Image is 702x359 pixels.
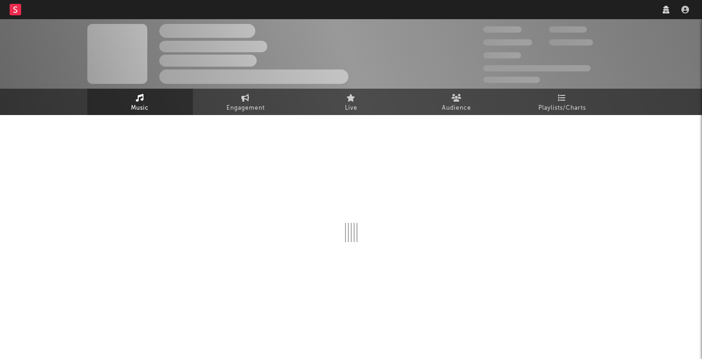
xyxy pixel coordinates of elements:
a: Engagement [193,89,298,115]
a: Playlists/Charts [510,89,615,115]
span: 1,000,000 [549,39,593,46]
a: Live [298,89,404,115]
span: Engagement [226,103,265,114]
a: Audience [404,89,510,115]
span: Playlists/Charts [538,103,586,114]
span: 100,000 [549,26,587,33]
span: Music [131,103,149,114]
span: Audience [442,103,471,114]
span: 100,000 [483,52,521,58]
span: 50,000,000 [483,39,532,46]
span: Live [345,103,357,114]
span: 50,000,000 Monthly Listeners [483,65,591,71]
span: 300,000 [483,26,522,33]
span: Jump Score: 85.0 [483,77,540,83]
a: Music [87,89,193,115]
